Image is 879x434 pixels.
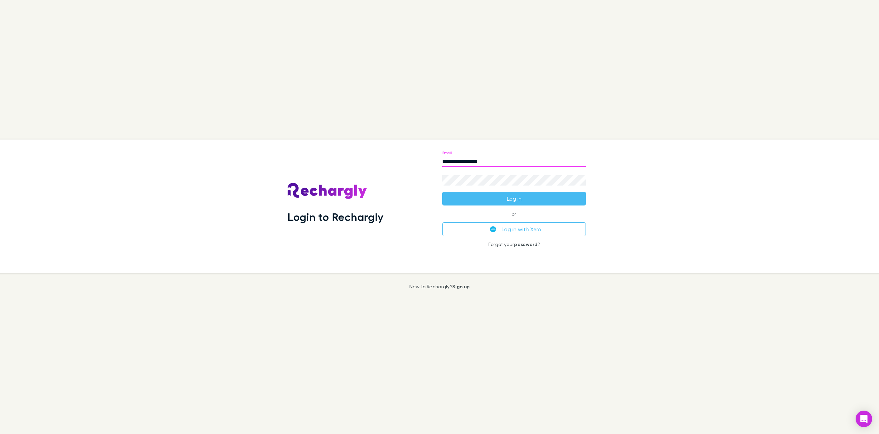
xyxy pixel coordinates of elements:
label: Email [442,150,452,155]
button: Log in with Xero [442,222,586,236]
p: Forgot your ? [442,242,586,247]
div: Open Intercom Messenger [856,411,872,427]
a: password [514,241,537,247]
img: Rechargly's Logo [288,183,367,199]
a: Sign up [452,283,470,289]
p: New to Rechargly? [409,284,470,289]
button: Log in [442,192,586,205]
img: Xero's logo [490,226,496,232]
h1: Login to Rechargly [288,210,383,223]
